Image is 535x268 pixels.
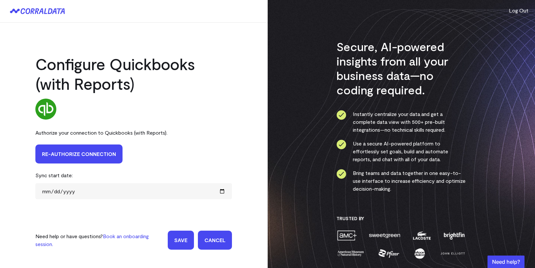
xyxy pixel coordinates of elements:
[378,248,400,259] img: pfizer-e137f5fc.png
[336,110,346,120] img: ico-check-circle-4b19435c.svg
[35,99,56,120] img: quickbooks-67797952.svg
[439,248,466,259] img: john-elliott-25751c40.png
[336,230,357,241] img: amc-0b11a8f1.png
[35,54,232,93] h2: Configure Quickbooks (with Reports)
[336,248,365,259] img: amnh-5afada46.png
[336,140,466,163] li: Use a secure AI-powered platform to effortlessly set goals, build and automate reports, and chat ...
[168,231,194,250] input: Save
[336,169,346,179] img: ico-check-circle-4b19435c.svg
[35,167,232,183] div: Sync start date:
[198,231,232,250] a: Cancel
[442,230,466,241] img: brightfin-a251e171.png
[336,140,346,149] img: ico-check-circle-4b19435c.svg
[412,230,431,241] img: lacoste-7a6b0538.png
[336,110,466,134] li: Instantly centralize your data and get a complete data view with 500+ pre-built integrations—no t...
[509,7,528,14] button: Log Out
[336,169,466,193] li: Bring teams and data together in one easy-to-use interface to increase efficiency and optimize de...
[35,232,164,248] p: Need help or have questions?
[35,125,232,141] div: Authorize your connection to Quickbooks (with Reports).
[368,230,401,241] img: sweetgreen-1d1fb32c.png
[336,216,466,221] h3: Trusted By
[336,39,466,97] h3: Secure, AI-powered insights from all your business data—no coding required.
[35,144,123,163] a: Re-authorize Connection
[413,248,426,259] img: moon-juice-c312e729.png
